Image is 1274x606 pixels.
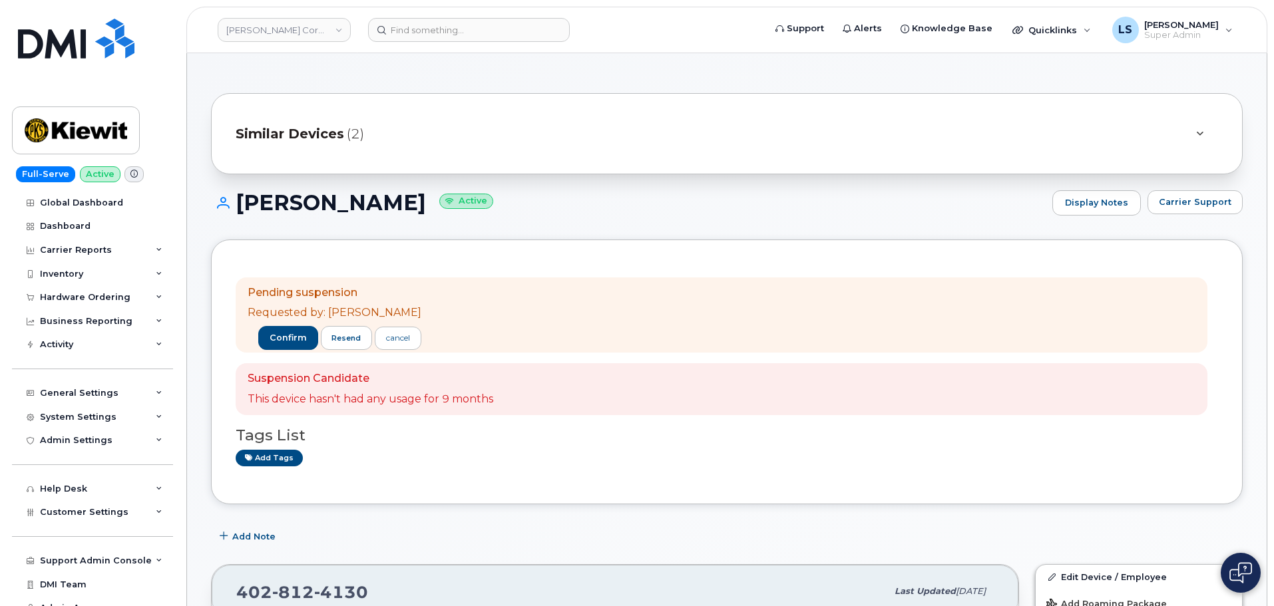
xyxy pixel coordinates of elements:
[236,582,368,602] span: 402
[439,194,493,209] small: Active
[258,326,318,350] button: confirm
[211,191,1046,214] h1: [PERSON_NAME]
[236,450,303,466] a: Add tags
[1159,196,1231,208] span: Carrier Support
[270,332,307,344] span: confirm
[331,333,361,343] span: resend
[386,332,410,344] div: cancel
[248,392,493,407] p: This device hasn't had any usage for 9 months
[211,524,287,548] button: Add Note
[1229,562,1252,583] img: Open chat
[895,586,956,596] span: Last updated
[236,427,1218,444] h3: Tags List
[236,124,344,144] span: Similar Devices
[321,326,373,350] button: resend
[1052,190,1141,216] a: Display Notes
[248,305,421,321] p: Requested by: [PERSON_NAME]
[232,530,276,543] span: Add Note
[314,582,368,602] span: 4130
[347,124,364,144] span: (2)
[272,582,314,602] span: 812
[248,285,421,301] p: Pending suspension
[1148,190,1243,214] button: Carrier Support
[248,371,493,386] p: Suspension Candidate
[375,327,421,350] a: cancel
[956,586,986,596] span: [DATE]
[1036,565,1242,589] a: Edit Device / Employee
